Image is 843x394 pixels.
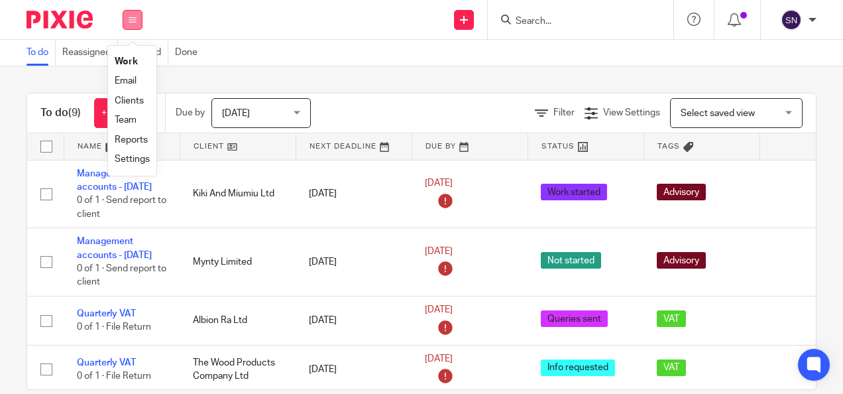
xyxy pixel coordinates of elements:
[68,107,81,118] span: (9)
[94,98,152,128] a: + Add task
[296,296,412,346] td: [DATE]
[657,252,706,269] span: Advisory
[553,108,575,117] span: Filter
[425,247,453,256] span: [DATE]
[681,109,755,118] span: Select saved view
[514,16,634,28] input: Search
[27,11,93,29] img: Pixie
[180,345,296,394] td: The Wood Products Company Ltd
[77,322,151,332] span: 0 of 1 · File Return
[541,252,601,269] span: Not started
[296,228,412,296] td: [DATE]
[115,115,137,125] a: Team
[125,40,168,66] a: Snoozed
[296,160,412,228] td: [DATE]
[115,155,150,164] a: Settings
[115,57,138,66] a: Work
[657,310,686,327] span: VAT
[541,360,615,376] span: Info requested
[27,40,56,66] a: To do
[222,109,250,118] span: [DATE]
[180,228,296,296] td: Mynty Limited
[180,296,296,346] td: Albion Ra Ltd
[603,108,660,117] span: View Settings
[115,135,148,145] a: Reports
[296,345,412,394] td: [DATE]
[425,305,453,314] span: [DATE]
[77,237,152,259] a: Management accounts - [DATE]
[40,106,81,120] h1: To do
[541,184,607,200] span: Work started
[425,354,453,363] span: [DATE]
[77,196,166,219] span: 0 of 1 · Send report to client
[425,178,453,188] span: [DATE]
[541,310,608,327] span: Queries sent
[781,9,802,31] img: svg%3E
[175,40,204,66] a: Done
[77,264,166,287] span: 0 of 1 · Send report to client
[176,106,205,119] p: Due by
[77,358,136,367] a: Quarterly VAT
[115,96,144,105] a: Clients
[77,309,136,318] a: Quarterly VAT
[62,40,118,66] a: Reassigned
[657,143,680,150] span: Tags
[77,371,151,381] span: 0 of 1 · File Return
[77,169,152,192] a: Management accounts - [DATE]
[180,160,296,228] td: Kiki And Miumiu Ltd
[657,184,706,200] span: Advisory
[657,360,686,376] span: VAT
[115,76,137,86] a: Email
